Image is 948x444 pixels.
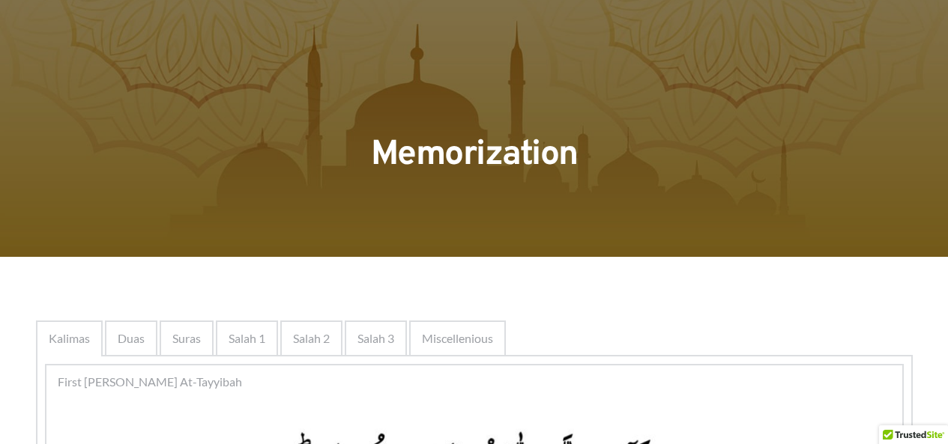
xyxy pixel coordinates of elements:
[371,133,578,177] span: Memorization
[58,373,242,391] span: First [PERSON_NAME] At-Tayyibah
[293,329,330,347] span: Salah 2
[118,329,145,347] span: Duas
[422,329,493,347] span: Miscellenious
[229,329,265,347] span: Salah 1
[357,329,394,347] span: Salah 3
[49,329,90,347] span: Kalimas
[172,329,201,347] span: Suras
